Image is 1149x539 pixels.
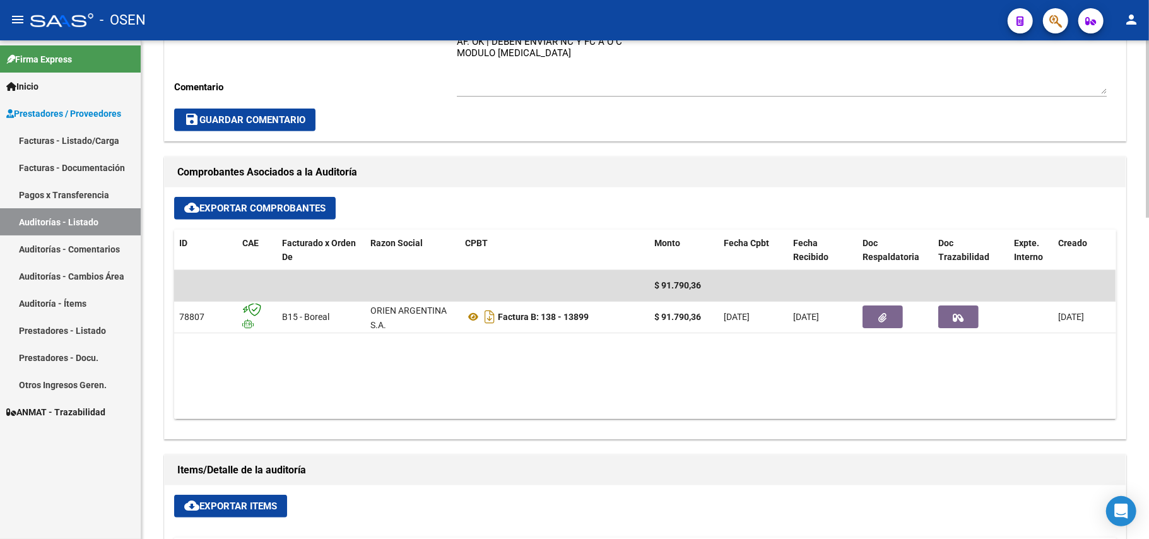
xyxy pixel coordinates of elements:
datatable-header-cell: Doc Respaldatoria [857,230,933,271]
span: 78807 [179,312,204,322]
strong: Factura B: 138 - 13899 [498,312,589,322]
h1: Items/Detalle de la auditoría [177,460,1113,480]
span: CAE [242,238,259,248]
mat-icon: cloud_download [184,200,199,215]
button: Guardar Comentario [174,109,315,131]
span: [DATE] [1058,312,1084,322]
span: Creado [1058,238,1087,248]
datatable-header-cell: Creado [1053,230,1141,271]
span: Guardar Comentario [184,114,305,126]
span: Fecha Recibido [793,238,828,263]
span: Doc Trazabilidad [938,238,989,263]
span: ID [179,238,187,248]
span: [DATE] [724,312,750,322]
datatable-header-cell: Doc Trazabilidad [933,230,1009,271]
mat-icon: person [1124,12,1139,27]
span: Razon Social [370,238,423,248]
strong: $ 91.790,36 [654,312,701,322]
span: Exportar Items [184,500,277,512]
button: Exportar Comprobantes [174,197,336,220]
span: Inicio [6,80,38,93]
span: [DATE] [793,312,819,322]
h1: Comprobantes Asociados a la Auditoría [177,162,1113,182]
datatable-header-cell: ID [174,230,237,271]
span: CPBT [465,238,488,248]
datatable-header-cell: Facturado x Orden De [277,230,365,271]
span: Prestadores / Proveedores [6,107,121,121]
span: $ 91.790,36 [654,280,701,290]
span: Expte. Interno [1014,238,1043,263]
span: Firma Express [6,52,72,66]
datatable-header-cell: Fecha Recibido [788,230,857,271]
span: Facturado x Orden De [282,238,356,263]
span: Exportar Comprobantes [184,203,326,214]
mat-icon: cloud_download [184,498,199,513]
span: B15 - Boreal [282,312,329,322]
datatable-header-cell: CAE [237,230,277,271]
p: Comentario [174,80,457,94]
div: ORIEN ARGENTINA S.A. [370,304,455,333]
span: Monto [654,238,680,248]
span: ANMAT - Trazabilidad [6,405,105,419]
datatable-header-cell: Monto [649,230,719,271]
i: Descargar documento [481,307,498,327]
datatable-header-cell: Expte. Interno [1009,230,1053,271]
datatable-header-cell: Fecha Cpbt [719,230,788,271]
datatable-header-cell: CPBT [460,230,649,271]
span: Doc Respaldatoria [863,238,919,263]
mat-icon: menu [10,12,25,27]
span: - OSEN [100,6,146,34]
mat-icon: save [184,112,199,127]
button: Exportar Items [174,495,287,518]
span: Fecha Cpbt [724,238,769,248]
div: Open Intercom Messenger [1106,496,1136,526]
datatable-header-cell: Razon Social [365,230,460,271]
